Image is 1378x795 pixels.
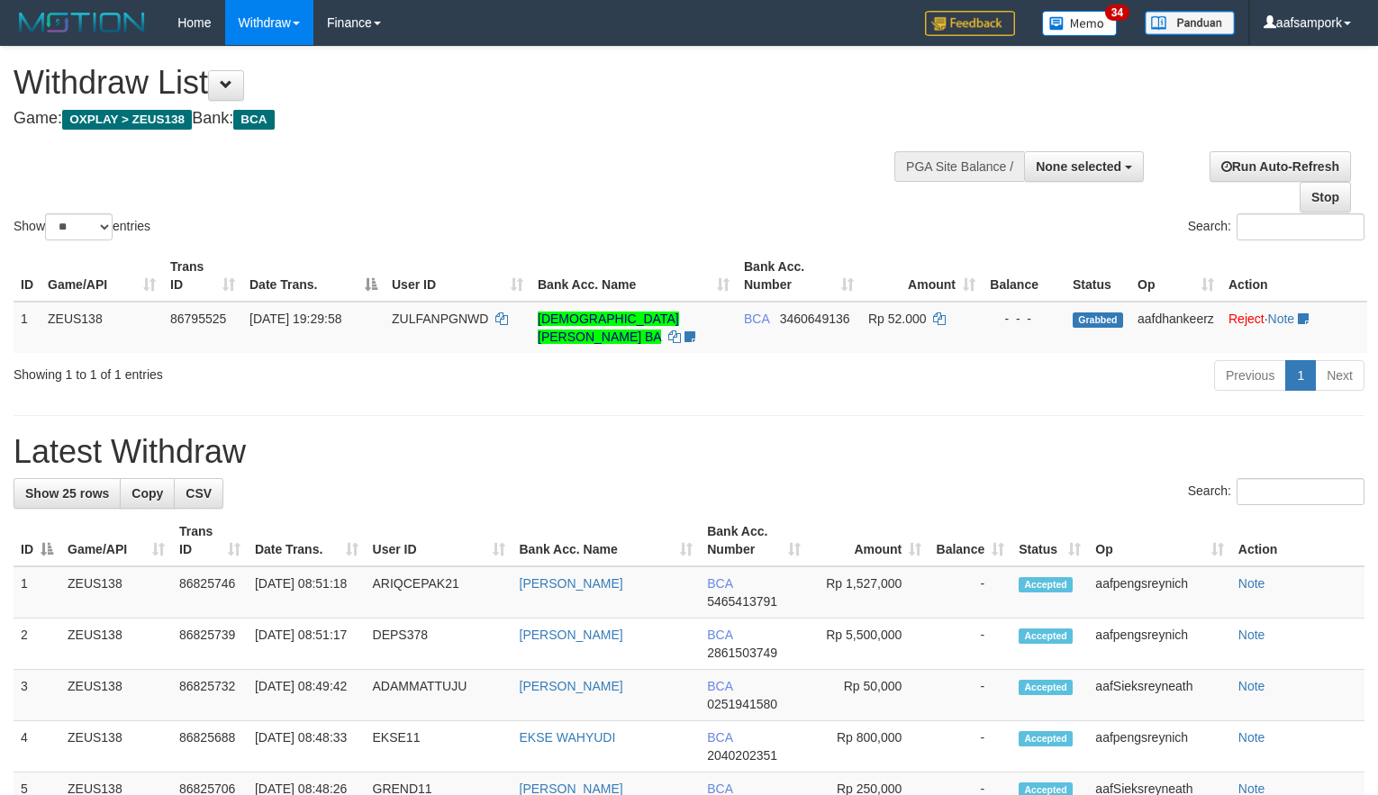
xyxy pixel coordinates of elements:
[14,213,150,240] label: Show entries
[700,515,808,566] th: Bank Acc. Number: activate to sort column ascending
[14,670,60,721] td: 3
[41,302,163,353] td: ZEUS138
[242,250,385,302] th: Date Trans.: activate to sort column descending
[25,486,109,501] span: Show 25 rows
[1238,679,1265,693] a: Note
[60,721,172,772] td: ZEUS138
[172,619,248,670] td: 86825739
[60,619,172,670] td: ZEUS138
[808,566,929,619] td: Rp 1,527,000
[120,478,175,509] a: Copy
[520,576,623,591] a: [PERSON_NAME]
[1188,478,1364,505] label: Search:
[1105,5,1129,21] span: 34
[1073,312,1123,328] span: Grabbed
[780,312,850,326] span: Copy 3460649136 to clipboard
[1231,515,1364,566] th: Action
[530,250,737,302] th: Bank Acc. Name: activate to sort column ascending
[1221,302,1367,353] td: ·
[1300,182,1351,212] a: Stop
[1214,360,1286,391] a: Previous
[14,9,150,36] img: MOTION_logo.png
[45,213,113,240] select: Showentries
[14,250,41,302] th: ID
[366,566,512,619] td: ARIQCEPAK21
[1019,680,1073,695] span: Accepted
[41,250,163,302] th: Game/API: activate to sort column ascending
[520,730,616,745] a: EKSE WAHYUDI
[808,619,929,670] td: Rp 5,500,000
[929,670,1011,721] td: -
[14,478,121,509] a: Show 25 rows
[172,721,248,772] td: 86825688
[62,110,192,130] span: OXPLAY > ZEUS138
[868,312,927,326] span: Rp 52.000
[744,312,769,326] span: BCA
[707,730,732,745] span: BCA
[366,515,512,566] th: User ID: activate to sort column ascending
[1188,213,1364,240] label: Search:
[14,515,60,566] th: ID: activate to sort column descending
[520,679,623,693] a: [PERSON_NAME]
[248,515,366,566] th: Date Trans.: activate to sort column ascending
[1268,312,1295,326] a: Note
[1036,159,1121,174] span: None selected
[174,478,223,509] a: CSV
[1019,628,1073,644] span: Accepted
[1011,515,1088,566] th: Status: activate to sort column ascending
[172,515,248,566] th: Trans ID: activate to sort column ascending
[1237,478,1364,505] input: Search:
[248,566,366,619] td: [DATE] 08:51:18
[983,250,1065,302] th: Balance
[1238,576,1265,591] a: Note
[14,302,41,353] td: 1
[248,721,366,772] td: [DATE] 08:48:33
[707,697,777,711] span: Copy 0251941580 to clipboard
[60,515,172,566] th: Game/API: activate to sort column ascending
[1285,360,1316,391] a: 1
[14,358,561,384] div: Showing 1 to 1 of 1 entries
[707,748,777,763] span: Copy 2040202351 to clipboard
[14,110,901,128] h4: Game: Bank:
[1315,360,1364,391] a: Next
[366,721,512,772] td: EKSE11
[366,619,512,670] td: DEPS378
[1019,577,1073,592] span: Accepted
[1065,250,1130,302] th: Status
[1088,670,1230,721] td: aafSieksreyneath
[538,312,679,344] a: [DEMOGRAPHIC_DATA][PERSON_NAME] BA
[925,11,1015,36] img: Feedback.jpg
[172,670,248,721] td: 86825732
[1238,730,1265,745] a: Note
[14,619,60,670] td: 2
[1210,151,1351,182] a: Run Auto-Refresh
[894,151,1024,182] div: PGA Site Balance /
[1130,250,1221,302] th: Op: activate to sort column ascending
[131,486,163,501] span: Copy
[707,628,732,642] span: BCA
[707,576,732,591] span: BCA
[385,250,530,302] th: User ID: activate to sort column ascending
[808,515,929,566] th: Amount: activate to sort column ascending
[233,110,274,130] span: BCA
[249,312,341,326] span: [DATE] 19:29:58
[520,628,623,642] a: [PERSON_NAME]
[929,721,1011,772] td: -
[808,721,929,772] td: Rp 800,000
[1088,619,1230,670] td: aafpengsreynich
[1237,213,1364,240] input: Search:
[808,670,929,721] td: Rp 50,000
[512,515,701,566] th: Bank Acc. Name: activate to sort column ascending
[1130,302,1221,353] td: aafdhankeerz
[929,566,1011,619] td: -
[60,670,172,721] td: ZEUS138
[707,646,777,660] span: Copy 2861503749 to clipboard
[14,434,1364,470] h1: Latest Withdraw
[14,566,60,619] td: 1
[14,65,901,101] h1: Withdraw List
[990,310,1058,328] div: - - -
[1088,515,1230,566] th: Op: activate to sort column ascending
[366,670,512,721] td: ADAMMATTUJU
[1024,151,1144,182] button: None selected
[707,594,777,609] span: Copy 5465413791 to clipboard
